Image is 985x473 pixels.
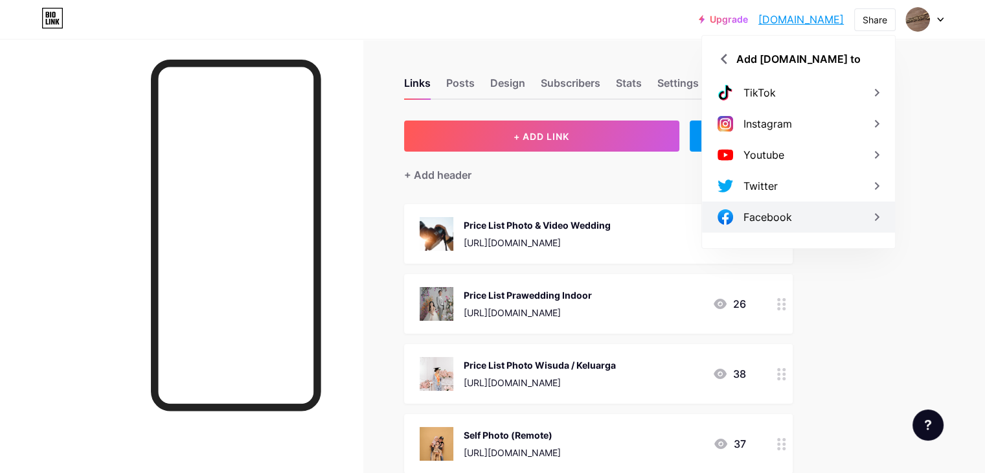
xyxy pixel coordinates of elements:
[490,75,525,98] div: Design
[743,209,792,225] div: Facebook
[736,51,861,67] div: Add [DOMAIN_NAME] to
[464,236,611,249] div: [URL][DOMAIN_NAME]
[712,366,746,382] div: 38
[404,121,679,152] button: + ADD LINK
[464,358,616,372] div: Price List Photo Wisuda / Keluarga
[905,7,930,32] img: Fauzan Studio
[863,13,887,27] div: Share
[420,217,453,251] img: Price List Photo & Video Wedding
[743,85,776,100] div: TikTok
[420,427,453,461] img: Self Photo (Remote)
[541,75,600,98] div: Subscribers
[657,75,699,98] div: Settings
[713,436,746,452] div: 37
[743,116,792,132] div: Instagram
[616,75,642,98] div: Stats
[464,446,561,459] div: [URL][DOMAIN_NAME]
[464,376,616,389] div: [URL][DOMAIN_NAME]
[712,296,746,312] div: 26
[404,75,431,98] div: Links
[464,428,561,442] div: Self Photo (Remote)
[404,167,471,183] div: + Add header
[464,218,611,232] div: Price List Photo & Video Wedding
[743,147,784,163] div: Youtube
[514,131,569,142] span: + ADD LINK
[464,306,592,319] div: [URL][DOMAIN_NAME]
[464,288,592,302] div: Price List Prawedding Indoor
[699,14,748,25] a: Upgrade
[758,12,844,27] a: [DOMAIN_NAME]
[420,287,453,321] img: Price List Prawedding Indoor
[743,178,778,194] div: Twitter
[420,357,453,391] img: Price List Photo Wisuda / Keluarga
[446,75,475,98] div: Posts
[690,121,793,152] div: + ADD EMBED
